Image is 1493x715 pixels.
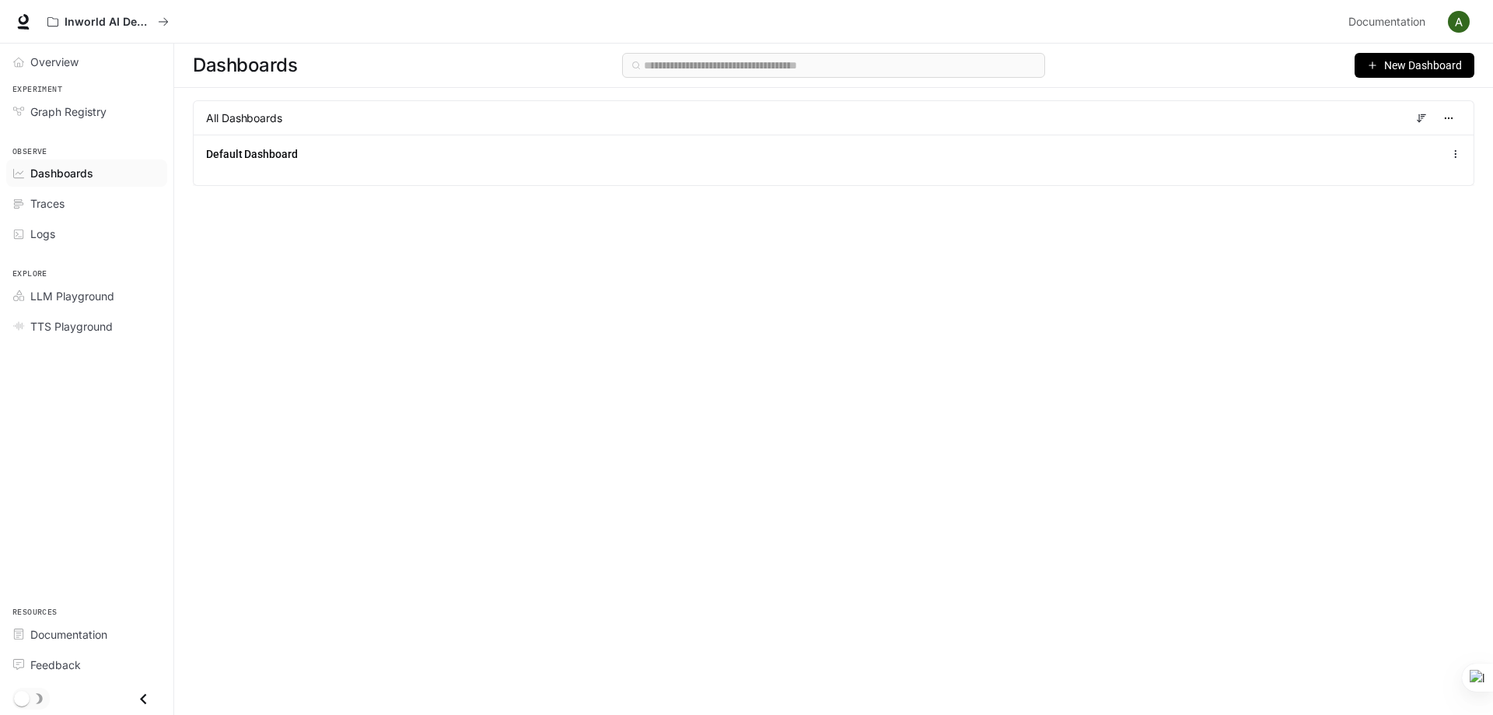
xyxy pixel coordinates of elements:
[193,50,297,81] span: Dashboards
[6,159,167,187] a: Dashboards
[30,657,81,673] span: Feedback
[6,190,167,217] a: Traces
[14,689,30,706] span: Dark mode toggle
[65,16,152,29] p: Inworld AI Demos
[6,621,167,648] a: Documentation
[1443,6,1474,37] button: User avatar
[1342,6,1437,37] a: Documentation
[30,226,55,242] span: Logs
[30,318,113,335] span: TTS Playground
[1448,11,1470,33] img: User avatar
[30,195,65,212] span: Traces
[6,651,167,678] a: Feedback
[6,282,167,310] a: LLM Playground
[40,6,176,37] button: All workspaces
[30,626,107,643] span: Documentation
[206,146,298,162] a: Default Dashboard
[6,313,167,340] a: TTS Playground
[30,54,79,70] span: Overview
[206,110,282,126] span: All Dashboards
[1384,57,1462,74] span: New Dashboard
[30,288,114,304] span: LLM Playground
[1355,53,1474,78] button: New Dashboard
[1348,12,1425,32] span: Documentation
[126,683,161,715] button: Close drawer
[30,165,93,181] span: Dashboards
[6,220,167,247] a: Logs
[30,103,107,120] span: Graph Registry
[6,48,167,75] a: Overview
[6,98,167,125] a: Graph Registry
